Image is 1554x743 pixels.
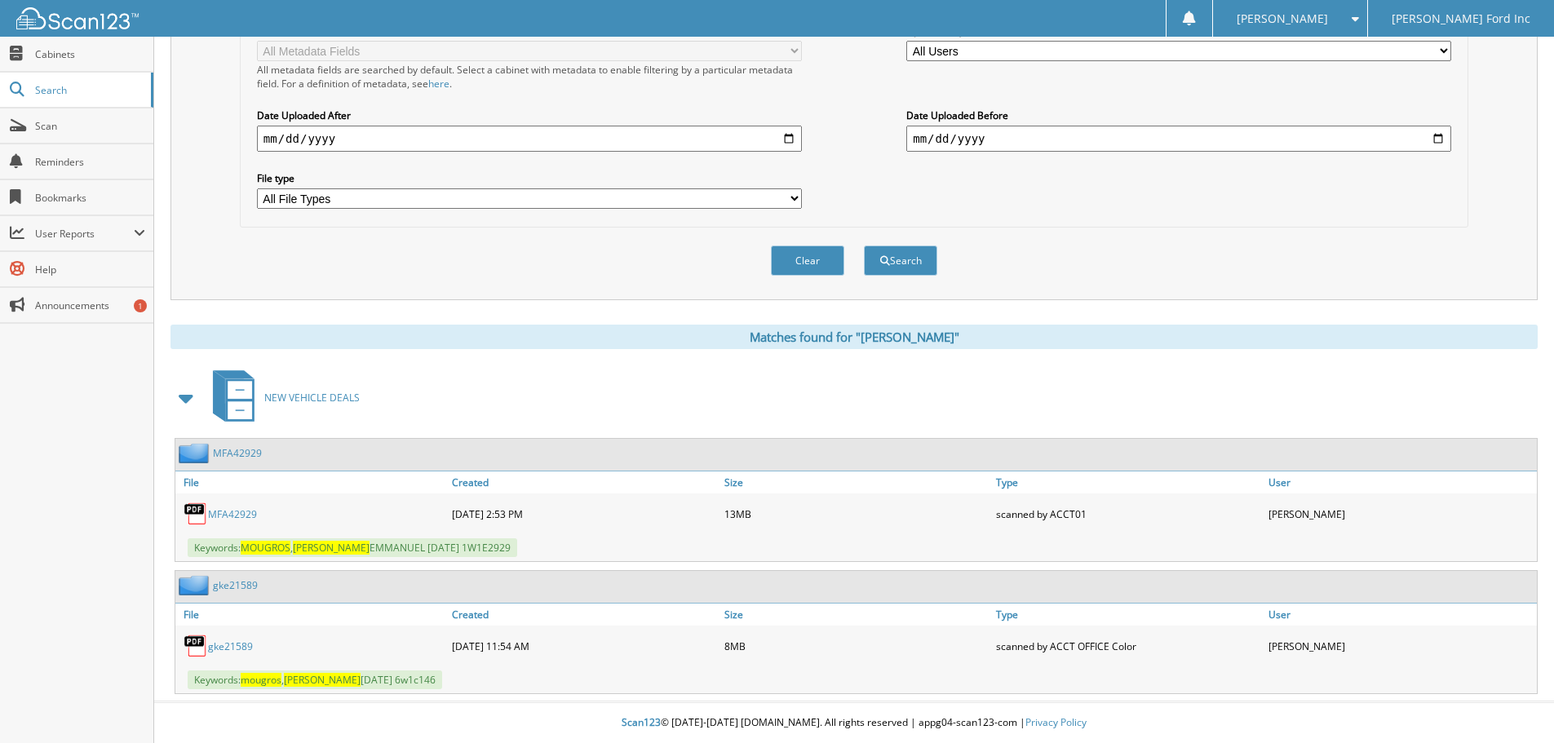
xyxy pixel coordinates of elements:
button: Clear [771,245,844,276]
a: User [1264,604,1537,626]
div: scanned by ACCT OFFICE Color [992,630,1264,662]
span: [PERSON_NAME] [284,673,361,687]
div: scanned by ACCT01 [992,498,1264,530]
span: Keywords: , EMMANUEL [DATE] 1W1E2929 [188,538,517,557]
a: MFA42929 [208,507,257,521]
a: Created [448,471,720,493]
span: Cabinets [35,47,145,61]
span: Bookmarks [35,191,145,205]
div: © [DATE]-[DATE] [DOMAIN_NAME]. All rights reserved | appg04-scan123-com | [154,703,1554,743]
div: 8MB [720,630,993,662]
span: Help [35,263,145,276]
label: File type [257,171,802,185]
a: User [1264,471,1537,493]
button: Search [864,245,937,276]
span: NEW VEHICLE DEALS [264,391,360,405]
img: scan123-logo-white.svg [16,7,139,29]
img: folder2.png [179,443,213,463]
a: Type [992,604,1264,626]
div: [PERSON_NAME] [1264,498,1537,530]
span: MOUGROS [241,541,290,555]
a: File [175,604,448,626]
iframe: Chat Widget [1472,665,1554,743]
a: File [175,471,448,493]
img: PDF.png [184,634,208,658]
span: Reminders [35,155,145,169]
label: Date Uploaded After [257,108,802,122]
span: Keywords: , [DATE] 6w1c146 [188,670,442,689]
div: 1 [134,299,147,312]
span: Scan123 [622,715,661,729]
a: here [428,77,449,91]
span: [PERSON_NAME] [1237,14,1328,24]
span: Search [35,83,143,97]
div: 13MB [720,498,993,530]
a: NEW VEHICLE DEALS [203,365,360,430]
span: mougros [241,673,281,687]
img: folder2.png [179,575,213,595]
div: Matches found for "[PERSON_NAME]" [170,325,1538,349]
input: start [257,126,802,152]
div: All metadata fields are searched by default. Select a cabinet with metadata to enable filtering b... [257,63,802,91]
a: Size [720,604,993,626]
a: gke21589 [208,639,253,653]
a: Privacy Policy [1025,715,1087,729]
img: PDF.png [184,502,208,526]
a: MFA42929 [213,446,262,460]
span: [PERSON_NAME] [293,541,370,555]
span: User Reports [35,227,134,241]
span: Scan [35,119,145,133]
label: Date Uploaded Before [906,108,1451,122]
div: [PERSON_NAME] [1264,630,1537,662]
a: Type [992,471,1264,493]
div: [DATE] 11:54 AM [448,630,720,662]
span: Announcements [35,299,145,312]
a: Created [448,604,720,626]
input: end [906,126,1451,152]
span: [PERSON_NAME] Ford Inc [1392,14,1530,24]
a: Size [720,471,993,493]
div: [DATE] 2:53 PM [448,498,720,530]
a: gke21589 [213,578,258,592]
